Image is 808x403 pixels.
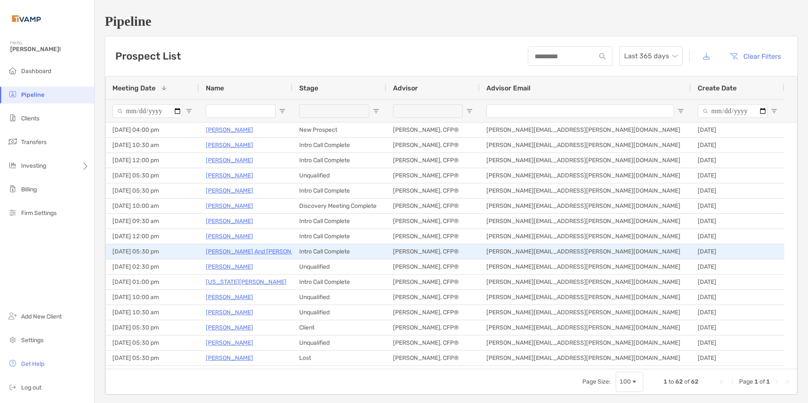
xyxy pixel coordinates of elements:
p: [PERSON_NAME] [206,261,253,272]
div: [DATE] 10:30 am [106,305,199,320]
button: Open Filter Menu [466,108,473,114]
span: Billing [21,186,37,193]
div: [PERSON_NAME], CFP® [386,168,480,183]
div: [PERSON_NAME], CFP® [386,320,480,335]
p: [PERSON_NAME] [206,231,253,242]
div: [DATE] 10:30 am [106,138,199,152]
div: [PERSON_NAME][EMAIL_ADDRESS][PERSON_NAME][DOMAIN_NAME] [480,183,691,198]
span: Log out [21,384,41,391]
div: Intro Call Complete [292,275,386,289]
img: transfers icon [8,136,18,147]
div: [DATE] 10:30 am [106,366,199,381]
a: [PERSON_NAME] [206,322,253,333]
button: Open Filter Menu [771,108,778,114]
img: get-help icon [8,358,18,368]
a: [PERSON_NAME] [206,368,253,378]
div: [DATE] [691,351,784,365]
div: Unqualified [292,259,386,274]
span: Add New Client [21,313,62,320]
img: clients icon [8,113,18,123]
div: [PERSON_NAME][EMAIL_ADDRESS][PERSON_NAME][DOMAIN_NAME] [480,305,691,320]
a: [PERSON_NAME] [206,140,253,150]
div: [PERSON_NAME], CFP® [386,275,480,289]
div: [DATE] 09:30 am [106,214,199,229]
span: Dashboard [21,68,51,75]
p: [PERSON_NAME] [206,155,253,166]
div: [DATE] [691,138,784,152]
a: [US_STATE][PERSON_NAME] [206,277,287,287]
div: [DATE] 12:00 pm [106,229,199,244]
div: [PERSON_NAME][EMAIL_ADDRESS][PERSON_NAME][DOMAIN_NAME] [480,229,691,244]
div: First Page [719,378,726,385]
div: Intro Call Complete [292,138,386,152]
span: Get Help [21,360,44,368]
div: 100 [620,378,631,385]
a: [PERSON_NAME] And [PERSON_NAME] [206,246,314,257]
input: Advisor Email Filter Input [486,104,674,118]
div: [PERSON_NAME], CFP® [386,138,480,152]
a: [PERSON_NAME] [206,338,253,348]
a: [PERSON_NAME] [206,292,253,302]
div: Last Page [783,378,790,385]
img: dashboard icon [8,65,18,76]
span: Investing [21,162,46,169]
span: 1 [663,378,667,385]
div: [PERSON_NAME][EMAIL_ADDRESS][PERSON_NAME][DOMAIN_NAME] [480,214,691,229]
div: [PERSON_NAME][EMAIL_ADDRESS][PERSON_NAME][DOMAIN_NAME] [480,138,691,152]
span: Pipeline [21,91,44,98]
span: Create Date [698,84,737,92]
div: [DATE] [691,320,784,335]
div: [DATE] 05:30 pm [106,335,199,350]
span: Transfers [21,139,46,146]
a: [PERSON_NAME] [206,353,253,363]
img: pipeline icon [8,89,18,99]
h1: Pipeline [105,14,798,29]
div: [DATE] 05:30 pm [106,351,199,365]
div: [PERSON_NAME], CFP® [386,229,480,244]
div: [DATE] [691,229,784,244]
div: Intro Call Complete [292,244,386,259]
div: Unqualified [292,335,386,350]
span: [PERSON_NAME]! [10,46,89,53]
img: investing icon [8,160,18,170]
a: [PERSON_NAME] [206,307,253,318]
div: [DATE] [691,335,784,350]
div: Discovery Meeting Complete [292,199,386,213]
a: [PERSON_NAME] [206,170,253,181]
input: Create Date Filter Input [698,104,767,118]
div: Unqualified [292,305,386,320]
button: Clear Filters [723,47,787,65]
a: [PERSON_NAME] [206,125,253,135]
a: [PERSON_NAME] [206,201,253,211]
div: [DATE] [691,305,784,320]
div: [DATE] 10:00 am [106,199,199,213]
div: [DATE] [691,183,784,198]
div: [PERSON_NAME][EMAIL_ADDRESS][PERSON_NAME][DOMAIN_NAME] [480,199,691,213]
div: [PERSON_NAME], CFP® [386,259,480,274]
span: 1 [754,378,758,385]
span: Advisor Email [486,84,530,92]
div: [DATE] [691,123,784,137]
div: [DATE] 05:30 pm [106,183,199,198]
div: [DATE] [691,259,784,274]
div: [DATE] [691,168,784,183]
div: [PERSON_NAME], CFP® [386,351,480,365]
input: Meeting Date Filter Input [112,104,182,118]
span: Last 365 days [624,47,677,65]
a: [PERSON_NAME] [206,185,253,196]
img: firm-settings icon [8,207,18,218]
div: [PERSON_NAME], CFP® [386,214,480,229]
div: Intro Call Complete [292,229,386,244]
div: [PERSON_NAME][EMAIL_ADDRESS][PERSON_NAME][DOMAIN_NAME] [480,275,691,289]
span: of [759,378,765,385]
span: Stage [299,84,318,92]
div: New Prospect [292,123,386,137]
div: [DATE] 12:00 pm [106,153,199,168]
div: [PERSON_NAME], CFP® [386,199,480,213]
